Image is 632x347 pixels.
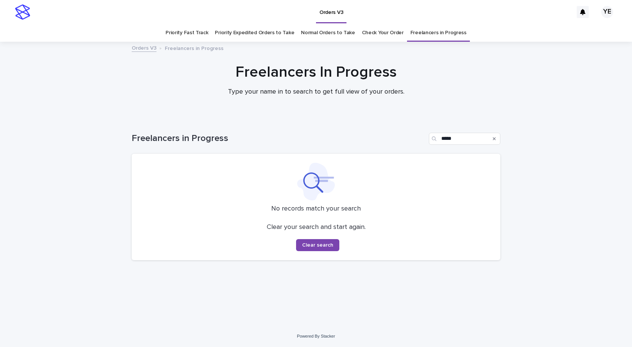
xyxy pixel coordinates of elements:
[297,334,335,338] a: Powered By Stacker
[215,24,294,42] a: Priority Expedited Orders to Take
[267,223,366,232] p: Clear your search and start again.
[165,44,223,52] p: Freelancers in Progress
[301,24,355,42] a: Normal Orders to Take
[141,205,491,213] p: No records match your search
[601,6,613,18] div: YE
[15,5,30,20] img: stacker-logo-s-only.png
[132,63,500,81] h1: Freelancers In Progress
[166,24,208,42] a: Priority Fast Track
[410,24,466,42] a: Freelancers in Progress
[362,24,404,42] a: Check Your Order
[166,88,466,96] p: Type your name in to search to get full view of your orders.
[302,242,333,248] span: Clear search
[132,133,426,144] h1: Freelancers in Progress
[296,239,339,251] button: Clear search
[429,133,500,145] input: Search
[132,43,156,52] a: Orders V3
